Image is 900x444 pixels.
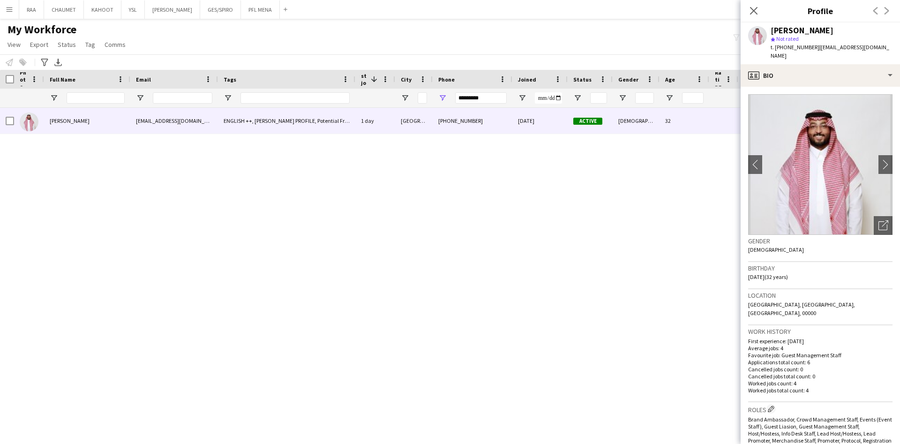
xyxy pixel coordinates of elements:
a: Comms [101,38,129,51]
span: City [401,76,412,83]
span: Status [58,40,76,49]
button: Open Filter Menu [224,94,232,102]
h3: Profile [741,5,900,17]
h3: Location [748,291,892,300]
span: Gender [618,76,638,83]
button: Open Filter Menu [518,94,526,102]
h3: Work history [748,327,892,336]
span: [GEOGRAPHIC_DATA], [GEOGRAPHIC_DATA], [GEOGRAPHIC_DATA], 00000 [748,301,855,316]
h3: Roles [748,404,892,414]
span: | [EMAIL_ADDRESS][DOMAIN_NAME] [771,44,889,59]
app-action-btn: Advanced filters [39,57,50,68]
a: Export [26,38,52,51]
div: [PERSON_NAME] [771,26,833,35]
p: Worked jobs total count: 4 [748,387,892,394]
button: YSL [121,0,145,19]
p: Favourite job: Guest Management Staff [748,352,892,359]
button: Open Filter Menu [618,94,627,102]
input: Gender Filter Input [635,92,654,104]
div: [PHONE_NUMBER] [433,108,512,134]
span: Phone [438,76,455,83]
div: Bio [741,64,900,87]
span: [PERSON_NAME] [50,117,90,124]
span: [DATE] (32 years) [748,273,788,280]
span: Email [136,76,151,83]
span: [DEMOGRAPHIC_DATA] [748,246,804,253]
button: Open Filter Menu [438,94,447,102]
span: Tags [224,76,236,83]
p: Worked jobs count: 4 [748,380,892,387]
a: Status [54,38,80,51]
div: 1 day [355,108,395,134]
div: Saudi [738,108,832,134]
input: Age Filter Input [682,92,704,104]
div: 32 [660,108,709,134]
div: [GEOGRAPHIC_DATA] [395,108,433,134]
span: Age [665,76,675,83]
span: Rating [715,69,721,90]
input: City Filter Input [418,92,427,104]
p: Applications total count: 6 [748,359,892,366]
span: t. [PHONE_NUMBER] [771,44,819,51]
button: GES/SPIRO [200,0,241,19]
input: Tags Filter Input [240,92,350,104]
p: First experience: [DATE] [748,338,892,345]
span: My Workforce [7,23,76,37]
button: Open Filter Menu [573,94,582,102]
img: Sultan Alhumaied [20,113,38,131]
button: PFL MENA [241,0,280,19]
button: Open Filter Menu [401,94,409,102]
img: Crew avatar or photo [748,94,892,235]
input: Email Filter Input [153,92,212,104]
button: CHAUMET [44,0,84,19]
span: Export [30,40,48,49]
p: Average jobs: 4 [748,345,892,352]
span: Active [573,118,602,125]
span: Last job [361,65,367,93]
input: Status Filter Input [590,92,607,104]
a: Tag [82,38,99,51]
div: [DATE] [512,108,568,134]
span: Full Name [50,76,75,83]
input: Full Name Filter Input [67,92,125,104]
div: [EMAIL_ADDRESS][DOMAIN_NAME] [130,108,218,134]
span: Photo [20,69,27,90]
button: Open Filter Menu [665,94,674,102]
a: View [4,38,24,51]
h3: Gender [748,237,892,245]
input: Phone Filter Input [455,92,507,104]
div: ENGLISH ++, [PERSON_NAME] PROFILE, Potential Freelancer Training, PROTOCOL, [DEMOGRAPHIC_DATA] NA... [218,108,355,134]
span: View [7,40,21,49]
input: Joined Filter Input [535,92,562,104]
p: Cancelled jobs total count: 0 [748,373,892,380]
span: Not rated [776,35,799,42]
h3: Birthday [748,264,892,272]
button: Open Filter Menu [136,94,144,102]
span: Comms [105,40,126,49]
p: Cancelled jobs count: 0 [748,366,892,373]
button: RAA [19,0,44,19]
div: Open photos pop-in [874,216,892,235]
app-action-btn: Export XLSX [52,57,64,68]
button: KAHOOT [84,0,121,19]
span: Status [573,76,592,83]
button: Open Filter Menu [50,94,58,102]
span: Joined [518,76,536,83]
button: [PERSON_NAME] [145,0,200,19]
div: [DEMOGRAPHIC_DATA] [613,108,660,134]
span: Tag [85,40,95,49]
